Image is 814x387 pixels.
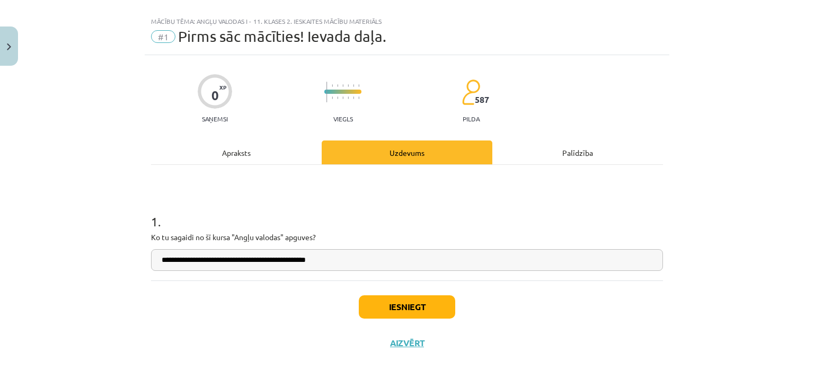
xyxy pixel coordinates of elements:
p: Saņemsi [198,115,232,122]
div: Mācību tēma: Angļu valodas i - 11. klases 2. ieskaites mācību materiāls [151,17,663,25]
img: icon-close-lesson-0947bae3869378f0d4975bcd49f059093ad1ed9edebbc8119c70593378902aed.svg [7,43,11,50]
p: Ko tu sagaidi no šī kursa "Angļu valodas" apguves? [151,232,663,243]
img: icon-short-line-57e1e144782c952c97e751825c79c345078a6d821885a25fce030b3d8c18986b.svg [348,84,349,87]
p: Viegls [333,115,353,122]
img: icon-long-line-d9ea69661e0d244f92f715978eff75569469978d946b2353a9bb055b3ed8787d.svg [326,82,328,102]
span: 587 [475,95,489,104]
img: icon-short-line-57e1e144782c952c97e751825c79c345078a6d821885a25fce030b3d8c18986b.svg [348,96,349,99]
img: students-c634bb4e5e11cddfef0936a35e636f08e4e9abd3cc4e673bd6f9a4125e45ecb1.svg [462,79,480,105]
div: Uzdevums [322,140,492,164]
span: Pirms sāc mācīties! Ievada daļa. [178,28,386,45]
h1: 1 . [151,196,663,228]
button: Iesniegt [359,295,455,319]
img: icon-short-line-57e1e144782c952c97e751825c79c345078a6d821885a25fce030b3d8c18986b.svg [332,96,333,99]
img: icon-short-line-57e1e144782c952c97e751825c79c345078a6d821885a25fce030b3d8c18986b.svg [353,96,354,99]
img: icon-short-line-57e1e144782c952c97e751825c79c345078a6d821885a25fce030b3d8c18986b.svg [358,96,359,99]
span: XP [219,84,226,90]
p: pilda [463,115,480,122]
img: icon-short-line-57e1e144782c952c97e751825c79c345078a6d821885a25fce030b3d8c18986b.svg [337,96,338,99]
div: Palīdzība [492,140,663,164]
img: icon-short-line-57e1e144782c952c97e751825c79c345078a6d821885a25fce030b3d8c18986b.svg [358,84,359,87]
img: icon-short-line-57e1e144782c952c97e751825c79c345078a6d821885a25fce030b3d8c18986b.svg [337,84,338,87]
img: icon-short-line-57e1e144782c952c97e751825c79c345078a6d821885a25fce030b3d8c18986b.svg [342,96,343,99]
div: Apraksts [151,140,322,164]
img: icon-short-line-57e1e144782c952c97e751825c79c345078a6d821885a25fce030b3d8c18986b.svg [332,84,333,87]
img: icon-short-line-57e1e144782c952c97e751825c79c345078a6d821885a25fce030b3d8c18986b.svg [342,84,343,87]
span: #1 [151,30,175,43]
div: 0 [211,88,219,103]
img: icon-short-line-57e1e144782c952c97e751825c79c345078a6d821885a25fce030b3d8c18986b.svg [353,84,354,87]
button: Aizvērt [387,338,427,348]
